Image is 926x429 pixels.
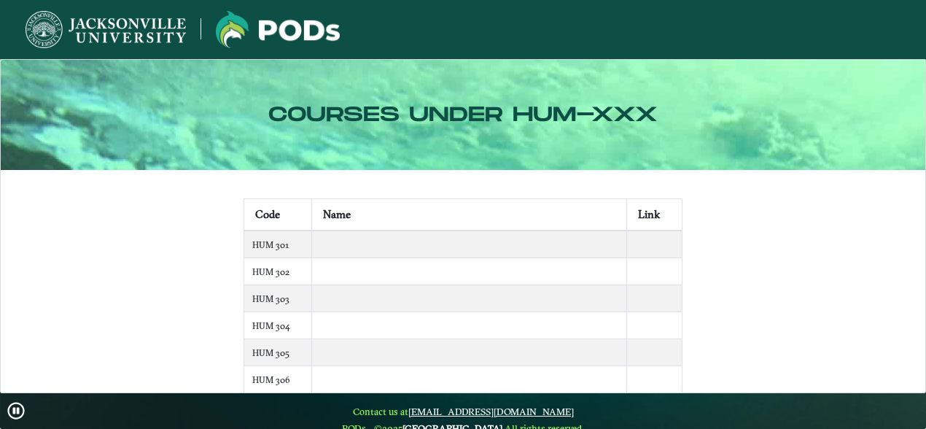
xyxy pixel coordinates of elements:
th: Name [311,198,626,231]
img: Jacksonville University logo [216,11,340,48]
td: HUM 303 [244,285,311,312]
td: HUM 301 [244,231,311,258]
span: Contact us at [342,406,584,417]
td: HUM 302 [244,258,311,285]
h2: Courses under hum-xxx [14,103,913,128]
th: Link [626,198,682,231]
td: HUM 304 [244,312,311,339]
a: [EMAIL_ADDRESS][DOMAIN_NAME] [408,406,574,417]
td: HUM 306 [244,366,311,393]
th: Code [244,198,311,231]
td: HUM 305 [244,339,311,366]
img: Jacksonville University logo [26,11,186,48]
